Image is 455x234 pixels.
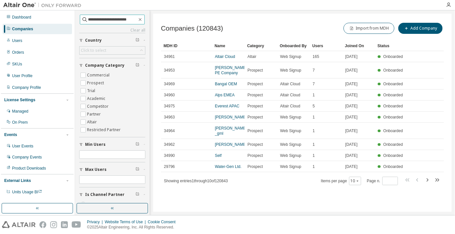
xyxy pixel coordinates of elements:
div: Onboarded By [280,41,307,51]
span: 165 [313,54,319,59]
label: Restricted Partner [87,126,122,134]
div: Users [12,38,22,43]
div: External Links [4,178,31,183]
span: Onboarded [383,153,403,158]
label: Trial [87,87,96,95]
span: Showing entries 1 through 10 of 120843 [164,179,228,183]
span: Onboarded [383,54,403,59]
div: Status [377,41,405,51]
div: Company Profile [12,85,41,90]
div: Name [214,41,242,51]
label: Altair [87,118,98,126]
div: Joined On [345,41,372,51]
span: Prospect [247,164,263,169]
button: Import from MDH [344,23,394,34]
button: 10 [351,178,360,184]
div: Privacy [87,219,105,225]
span: 1 [313,153,315,158]
p: © 2025 Altair Engineering, Inc. All Rights Reserved. [87,225,180,230]
div: User Events [12,144,33,149]
span: Web Signup [280,54,301,59]
span: [DATE] [345,164,358,169]
span: Prospect [247,153,263,158]
span: Prospect [247,115,263,120]
span: 34990 [164,153,175,158]
button: Country [79,33,145,48]
label: Yes [87,200,95,208]
span: Prospect [247,128,263,133]
a: Everest APAC [215,104,239,108]
span: Clear filter [136,167,139,172]
span: Clear filter [136,192,139,197]
span: 1 [313,115,315,120]
span: Altair Cloud [280,92,300,98]
div: Company Events [12,155,42,160]
label: Academic [87,95,107,103]
span: 34962 [164,142,175,147]
span: [DATE] [345,92,358,98]
span: Web Signup [280,115,301,120]
img: linkedin.svg [61,221,68,228]
span: Units Usage BI [12,190,42,194]
a: Altair Cloud [215,54,235,59]
span: Onboarded [383,164,403,169]
a: [PERSON_NAME] PE Company [215,65,247,75]
button: Max Users [79,162,145,177]
span: [DATE] [345,115,358,120]
div: Click to select [81,48,106,53]
button: Company Category [79,58,145,73]
span: Items per page [321,177,361,185]
span: Clear filter [136,63,139,68]
button: Min Users [79,137,145,152]
div: License Settings [4,97,35,103]
span: Onboarded [383,68,403,73]
span: 1 [313,164,315,169]
span: 34953 [164,68,175,73]
label: Competitor [87,103,110,110]
a: [PERSON_NAME] [215,142,247,147]
span: Prospect [247,68,263,73]
span: Prospect [247,142,263,147]
div: Product Downloads [12,166,46,171]
span: 34969 [164,81,175,87]
span: Onboarded [383,93,403,97]
span: [DATE] [345,54,358,59]
a: [PERSON_NAME] [215,115,247,119]
div: Events [4,132,17,137]
a: Alps EMEA [215,93,235,97]
span: Company Category [85,63,125,68]
label: Partner [87,110,102,118]
span: Web Signup [280,142,301,147]
div: Website Terms of Use [105,219,148,225]
a: Bangal OEM [215,82,237,86]
span: 7 [313,68,315,73]
span: Clear filter [136,142,139,147]
div: User Profile [12,73,33,78]
div: Cookie Consent [148,219,179,225]
span: 1 [313,92,315,98]
span: Altair Cloud [280,81,300,87]
div: Companies [12,26,33,32]
span: Altair Cloud [280,103,300,109]
span: Web Signup [280,128,301,133]
span: Max Users [85,167,107,172]
div: On Prem [12,120,28,125]
a: Water-Gen Ltd. [215,164,242,169]
img: facebook.svg [39,221,46,228]
label: Commercial [87,71,111,79]
span: [DATE] [345,68,358,73]
div: MDH ID [164,41,209,51]
span: Prospect [247,103,263,109]
span: [DATE] [345,142,358,147]
div: Orders [12,50,24,55]
span: Web Signup [280,153,301,158]
span: 29796 [164,164,175,169]
span: 34964 [164,128,175,133]
button: Is Channel Partner [79,187,145,202]
span: 34963 [164,115,175,120]
span: Prospect [247,92,263,98]
span: Onboarded [383,142,403,147]
span: 1 [313,142,315,147]
span: 7 [313,81,315,87]
button: Add Company [398,23,443,34]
